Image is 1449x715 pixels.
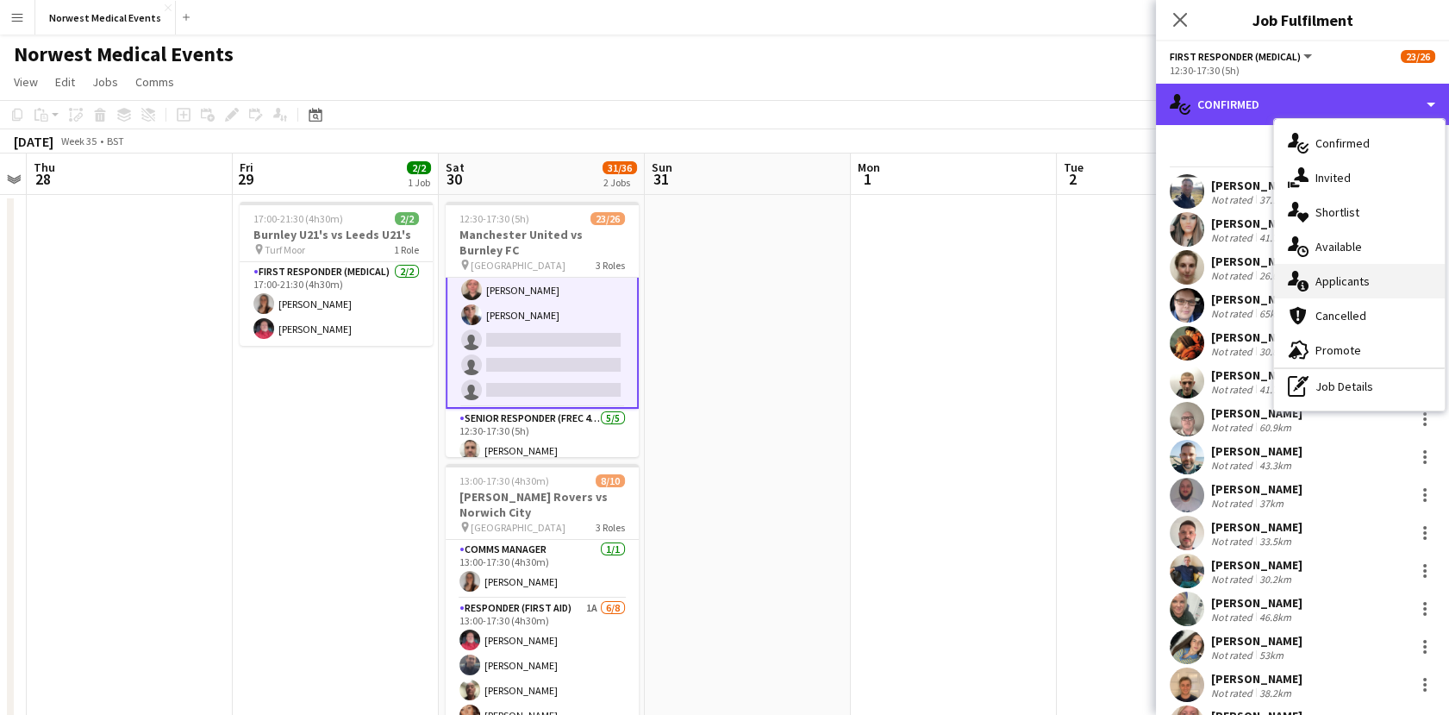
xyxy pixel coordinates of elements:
[408,176,430,189] div: 1 Job
[1156,84,1449,125] div: Confirmed
[603,161,637,174] span: 31/36
[1274,264,1445,298] div: Applicants
[652,160,672,175] span: Sun
[1064,160,1084,175] span: Tue
[1211,459,1256,472] div: Not rated
[85,71,125,93] a: Jobs
[1170,50,1315,63] button: First Responder (Medical)
[446,227,639,258] h3: Manchester United vs Burnley FC
[1061,169,1084,189] span: 2
[14,74,38,90] span: View
[446,540,639,599] app-card-role: Comms Manager1/113:00-17:30 (4h30m)[PERSON_NAME]
[1274,160,1445,195] div: Invited
[55,74,75,90] span: Edit
[1256,193,1295,206] div: 37.1km
[1211,443,1302,459] div: [PERSON_NAME]
[446,160,465,175] span: Sat
[1256,649,1287,662] div: 53km
[1170,50,1301,63] span: First Responder (Medical)
[855,169,880,189] span: 1
[395,212,419,225] span: 2/2
[649,169,672,189] span: 31
[1211,292,1302,307] div: [PERSON_NAME]
[1211,383,1256,396] div: Not rated
[240,202,433,346] app-job-card: 17:00-21:30 (4h30m)2/2Burnley U21's vs Leeds U21's Turf Moor1 RoleFirst Responder (Medical)2/217:...
[1211,649,1256,662] div: Not rated
[1274,333,1445,367] div: Promote
[1211,497,1256,510] div: Not rated
[1256,497,1287,510] div: 37km
[1256,459,1295,472] div: 43.3km
[14,41,234,67] h1: Norwest Medical Events
[394,243,419,256] span: 1 Role
[34,160,55,175] span: Thu
[1211,216,1302,231] div: [PERSON_NAME]
[1274,195,1445,229] div: Shortlist
[1211,254,1302,269] div: [PERSON_NAME]
[1211,671,1302,687] div: [PERSON_NAME]
[1211,519,1302,535] div: [PERSON_NAME]
[1211,595,1302,611] div: [PERSON_NAME]
[858,160,880,175] span: Mon
[1156,9,1449,31] h3: Job Fulfilment
[1211,345,1256,358] div: Not rated
[1211,557,1302,573] div: [PERSON_NAME]
[253,212,343,225] span: 17:00-21:30 (4h30m)
[35,1,176,34] button: Norwest Medical Events
[446,409,639,568] app-card-role: Senior Responder (FREC 4 or Above)5/512:30-17:30 (5h)[PERSON_NAME]
[1211,421,1256,434] div: Not rated
[590,212,625,225] span: 23/26
[459,474,549,487] span: 13:00-17:30 (4h30m)
[1256,383,1295,396] div: 41.7km
[1211,178,1302,193] div: [PERSON_NAME]
[14,133,53,150] div: [DATE]
[1211,367,1302,383] div: [PERSON_NAME]
[107,135,124,147] div: BST
[57,135,100,147] span: Week 35
[240,160,253,175] span: Fri
[1211,329,1302,345] div: [PERSON_NAME]
[92,74,118,90] span: Jobs
[596,474,625,487] span: 8/10
[471,521,565,534] span: [GEOGRAPHIC_DATA]
[1211,633,1302,649] div: [PERSON_NAME]
[48,71,82,93] a: Edit
[1211,269,1256,282] div: Not rated
[1274,229,1445,264] div: Available
[1211,687,1256,699] div: Not rated
[407,161,431,174] span: 2/2
[1401,50,1435,63] span: 23/26
[1211,405,1302,421] div: [PERSON_NAME]
[31,169,55,189] span: 28
[240,227,433,242] h3: Burnley U21's vs Leeds U21's
[443,169,465,189] span: 30
[128,71,181,93] a: Comms
[603,176,636,189] div: 2 Jobs
[1256,269,1295,282] div: 26.6km
[1211,231,1256,244] div: Not rated
[1256,307,1287,320] div: 65km
[1274,369,1445,404] div: Job Details
[1256,231,1295,244] div: 41.7km
[237,169,253,189] span: 29
[596,259,625,272] span: 3 Roles
[1256,573,1295,586] div: 30.2km
[7,71,45,93] a: View
[596,521,625,534] span: 3 Roles
[1211,193,1256,206] div: Not rated
[446,202,639,457] app-job-card: 12:30-17:30 (5h)23/26Manchester United vs Burnley FC [GEOGRAPHIC_DATA]3 Roles[PERSON_NAME][PERSON...
[1211,573,1256,586] div: Not rated
[135,74,174,90] span: Comms
[240,262,433,346] app-card-role: First Responder (Medical)2/217:00-21:30 (4h30m)[PERSON_NAME][PERSON_NAME]
[1256,345,1295,358] div: 30.8km
[1256,611,1295,624] div: 46.8km
[1256,421,1295,434] div: 60.9km
[1274,126,1445,160] div: Confirmed
[1211,535,1256,548] div: Not rated
[1211,481,1302,497] div: [PERSON_NAME]
[1211,307,1256,320] div: Not rated
[459,212,529,225] span: 12:30-17:30 (5h)
[1211,611,1256,624] div: Not rated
